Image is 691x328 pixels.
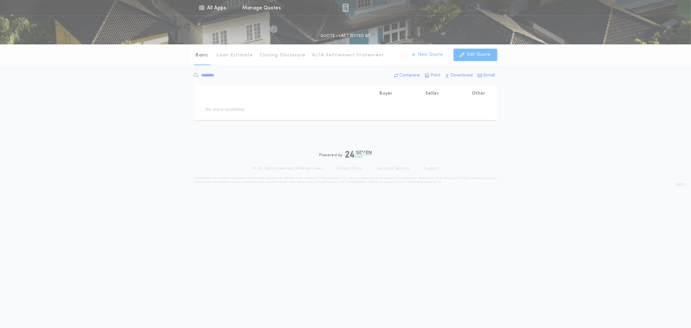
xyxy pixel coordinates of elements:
[444,70,475,81] button: Download
[253,166,323,171] p: © All rights reserved. 24|Seven Fees
[217,52,253,59] p: Loan Estimate
[424,166,438,171] a: Support
[337,166,363,171] a: Privacy Policy
[319,150,372,158] div: Powered by
[405,49,450,61] button: New Quote
[476,70,497,81] button: Email
[194,176,497,184] p: DISCLAIMER: This estimate is provided for informational purposes only. 24|Seven Fees, a product o...
[676,182,685,188] span: 3.8.0
[346,181,378,183] a: [URL][DOMAIN_NAME]
[342,4,349,12] img: img
[312,52,384,59] p: ALTA Settlement Statement
[399,72,420,79] p: Compare
[377,166,409,171] a: Terms of Service
[320,33,370,39] p: QUOTE - LAST EDITED BY
[472,90,485,97] p: Other
[380,90,393,97] p: Buyer
[426,90,439,97] p: Seller
[451,72,473,79] p: Download
[423,70,443,81] button: Print
[345,150,372,158] img: logo
[418,52,443,58] p: New Quote
[466,5,491,11] img: vs-icon
[484,72,495,79] p: Email
[431,72,441,79] p: Print
[260,52,306,59] p: Closing Disclosure
[454,49,497,61] button: Edit Quote
[467,52,491,58] p: Edit Quote
[201,101,250,118] td: No data available
[195,52,208,59] p: Basic
[392,70,422,81] button: Compare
